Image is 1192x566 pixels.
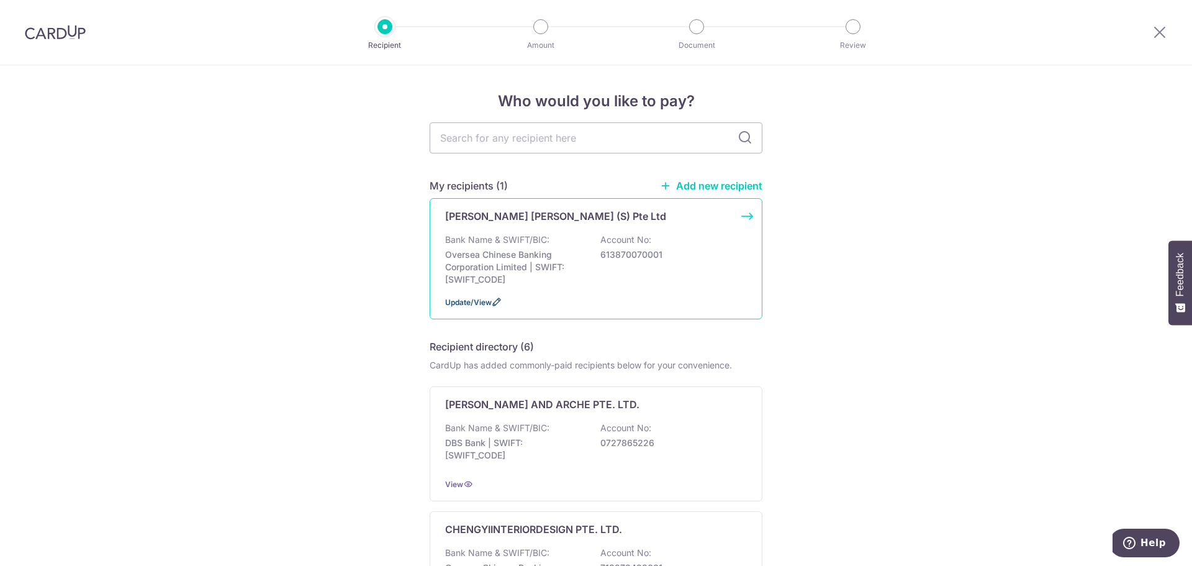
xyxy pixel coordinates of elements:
p: Account No: [600,234,651,246]
p: Review [807,39,899,52]
h4: Who would you like to pay? [430,90,762,112]
p: [PERSON_NAME] AND ARCHE PTE. LTD. [445,397,639,412]
p: Recipient [339,39,431,52]
p: 0727865226 [600,437,739,449]
input: Search for any recipient here [430,122,762,153]
p: Bank Name & SWIFT/BIC: [445,422,549,434]
p: Account No: [600,547,651,559]
p: 613870070001 [600,249,739,261]
h5: Recipient directory (6) [430,339,534,354]
h5: My recipients (1) [430,178,508,193]
div: CardUp has added commonly-paid recipients below for your convenience. [430,359,762,372]
p: Amount [495,39,587,52]
a: Add new recipient [660,180,762,192]
p: Bank Name & SWIFT/BIC: [445,234,549,246]
p: Bank Name & SWIFT/BIC: [445,547,549,559]
span: Feedback [1175,253,1186,296]
button: Feedback - Show survey [1168,240,1192,325]
a: View [445,480,463,489]
a: Update/View [445,298,492,307]
p: DBS Bank | SWIFT: [SWIFT_CODE] [445,437,584,462]
p: Oversea Chinese Banking Corporation Limited | SWIFT: [SWIFT_CODE] [445,249,584,286]
iframe: Opens a widget where you can find more information [1113,529,1180,560]
p: CHENGYIINTERIORDESIGN PTE. LTD. [445,522,622,537]
p: Document [651,39,743,52]
p: Account No: [600,422,651,434]
img: CardUp [25,25,86,40]
p: [PERSON_NAME] [PERSON_NAME] (S) Pte Ltd [445,209,666,224]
